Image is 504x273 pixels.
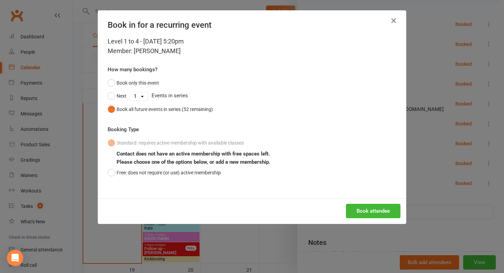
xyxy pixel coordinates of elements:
[117,159,270,165] b: Please choose one of the options below, or add a new membership.
[108,76,159,89] button: Book only this event
[108,89,396,102] div: Events in series
[108,166,221,179] button: Free: does not require (or use) active membership
[108,125,139,134] label: Booking Type
[108,89,127,102] button: Next
[388,15,399,26] button: Close
[108,20,396,30] h4: Book in for a recurring event
[108,37,396,56] div: Level 1 to 4 - [DATE] 5:20pm Member: [PERSON_NAME]
[108,65,157,74] label: How many bookings?
[7,250,23,266] div: Open Intercom Messenger
[346,204,400,218] button: Book attendee
[117,151,270,157] b: Contact does not have an active membership with free spaces left.
[117,106,213,113] div: Book all future events in series (52 remaining)
[108,103,213,116] button: Book all future events in series (52 remaining)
